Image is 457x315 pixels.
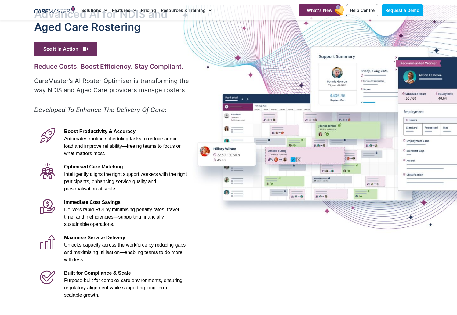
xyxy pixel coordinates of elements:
[299,4,341,16] a: What's New
[385,8,419,13] span: Request a Demo
[64,207,179,227] span: Delivers rapid ROI by minimising penalty rates, travel time, and inefficiencies—supporting financ...
[64,164,123,169] span: Optimised Care Matching
[64,242,186,262] span: Unlocks capacity across the workforce by reducing gaps and maximising utilisation—enabling teams ...
[350,8,375,13] span: Help Centre
[64,129,136,134] span: Boost Productivity & Accuracy
[64,200,121,205] span: Immediate Cost Savings
[34,106,167,114] em: Developed To Enhance The Delivery Of Care:
[34,8,190,33] h1: Advanced Al for NDIS and Aged Care Rostering
[64,270,131,276] span: Built for Compliance & Scale
[34,6,75,15] img: CareMaster Logo
[382,4,423,16] a: Request a Demo
[34,42,97,56] span: See it in Action
[64,235,125,240] span: Maximise Service Delivery
[34,76,190,95] p: CareMaster’s AI Roster Optimiser is transforming the way NDIS and Aged Care providers manage rost...
[34,63,190,70] h2: Reduce Costs. Boost Efficiency. Stay Compliant.
[64,136,182,156] span: Automates routine scheduling tasks to reduce admin load and improve reliability—freeing teams to ...
[307,8,332,13] span: What's New
[64,172,187,191] span: Intelligently aligns the right support workers with the right participants, enhancing service qua...
[64,278,183,298] span: Purpose-built for complex care environments, ensuring regulatory alignment while supporting long-...
[346,4,378,16] a: Help Centre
